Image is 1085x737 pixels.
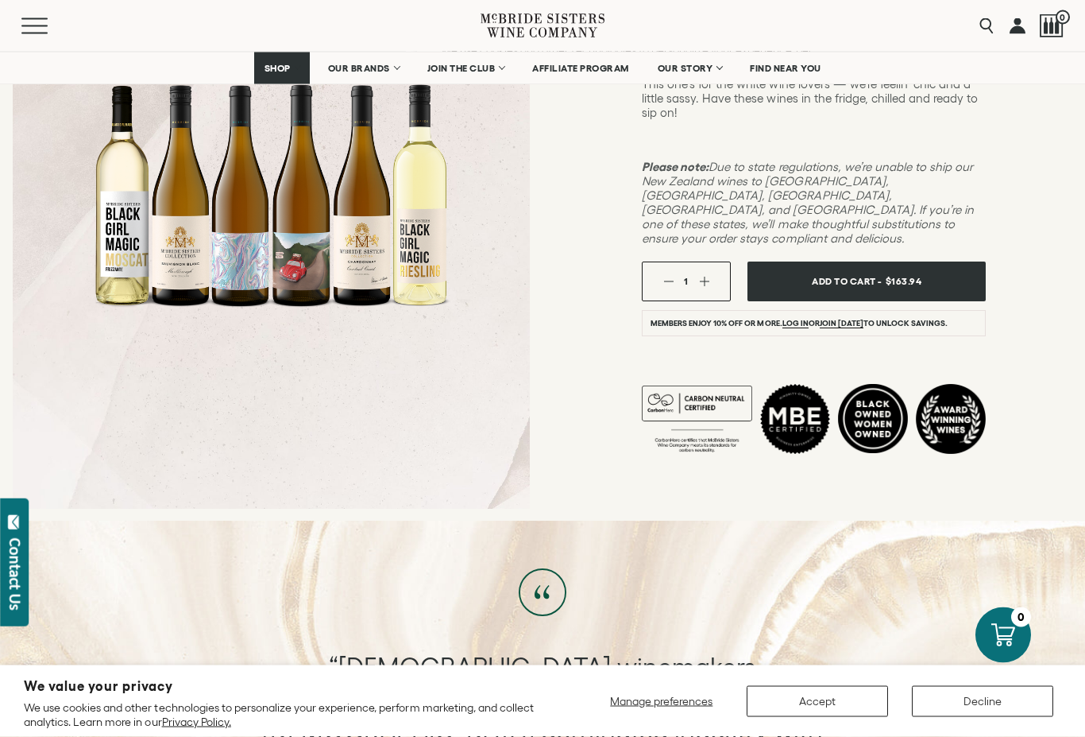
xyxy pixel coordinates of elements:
a: AFFILIATE PROGRAM [522,52,639,84]
p: We use cookies and other technologies to personalize your experience, perform marketing, and coll... [24,700,549,729]
div: 0 [1011,607,1031,627]
a: Log in [782,320,809,329]
li: Members enjoy 10% off or more. or to unlock savings. [642,311,986,337]
a: join [DATE] [820,320,863,329]
a: JOIN THE CLUB [417,52,515,84]
span: FIND NEAR YOU [750,63,821,74]
span: Add To Cart - [812,270,882,293]
span: AFFILIATE PROGRAM [532,63,629,74]
span: OUR STORY [658,63,713,74]
span: SHOP [264,63,292,74]
div: Contact Us [7,538,23,611]
button: Manage preferences [600,686,723,717]
a: Privacy Policy. [162,716,231,728]
a: OUR STORY [647,52,732,84]
em: Due to state regulations, we’re unable to ship our New Zealand wines to [GEOGRAPHIC_DATA], [GEOGR... [642,161,974,246]
strong: Please note: [642,161,709,174]
span: Manage preferences [610,695,712,708]
span: OUR BRANDS [328,63,390,74]
span: 0 [1056,10,1070,25]
span: $163.94 [886,270,922,293]
button: Accept [747,686,888,717]
a: SHOP [254,52,310,84]
button: Add To Cart - $163.94 [747,262,986,302]
span: JOIN THE CLUB [427,63,496,74]
a: FIND NEAR YOU [739,52,832,84]
span: 1 [684,277,688,287]
button: Decline [912,686,1053,717]
a: OUR BRANDS [318,52,409,84]
span: This one's for the white wine lovers — we're feelin' chic and a little sassy. Have these wines in... [642,78,978,120]
button: Mobile Menu Trigger [21,18,79,34]
h2: We value your privacy [24,680,549,693]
